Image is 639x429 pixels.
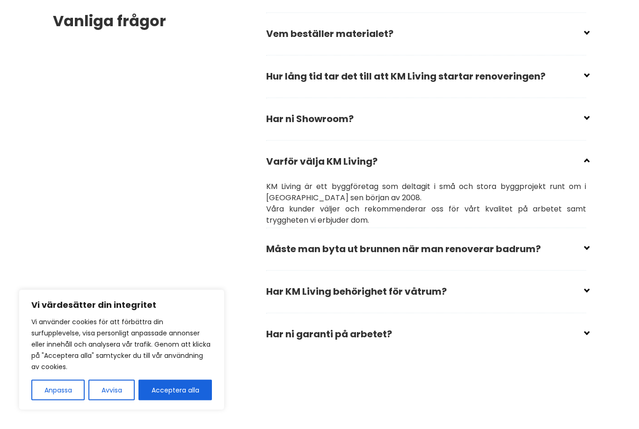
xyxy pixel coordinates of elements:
h2: Måste man byta ut brunnen när man renoverar badrum? [266,237,586,269]
button: Anpassa [31,380,85,400]
p: KM Living är ett byggföretag som deltagit i små och stora byggprojekt runt om i [GEOGRAPHIC_DATA]... [266,181,586,204]
p: Våra kunder väljer och rekommenderar oss för vårt kvalitet på arbetet samt tryggheten vi erbjuder... [266,204,586,226]
h2: Varför välja KM Living? [266,149,586,181]
div: Vanliga frågor [53,13,266,356]
p: Vi värdesätter din integritet [31,299,212,311]
h2: Har ni Showroom? [266,107,586,138]
h2: Har ni garanti på arbetet? [266,322,586,354]
p: Vi använder cookies för att förbättra din surfupplevelse, visa personligt anpassade annonser elle... [31,316,212,372]
h2: Vem beställer materialet? [266,22,586,53]
h2: Har KM Living behörighet för våtrum? [266,279,586,311]
button: Avvisa [88,380,135,400]
button: Acceptera alla [138,380,212,400]
h2: Hur lång tid tar det till att KM Living startar renoveringen? [266,64,586,96]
